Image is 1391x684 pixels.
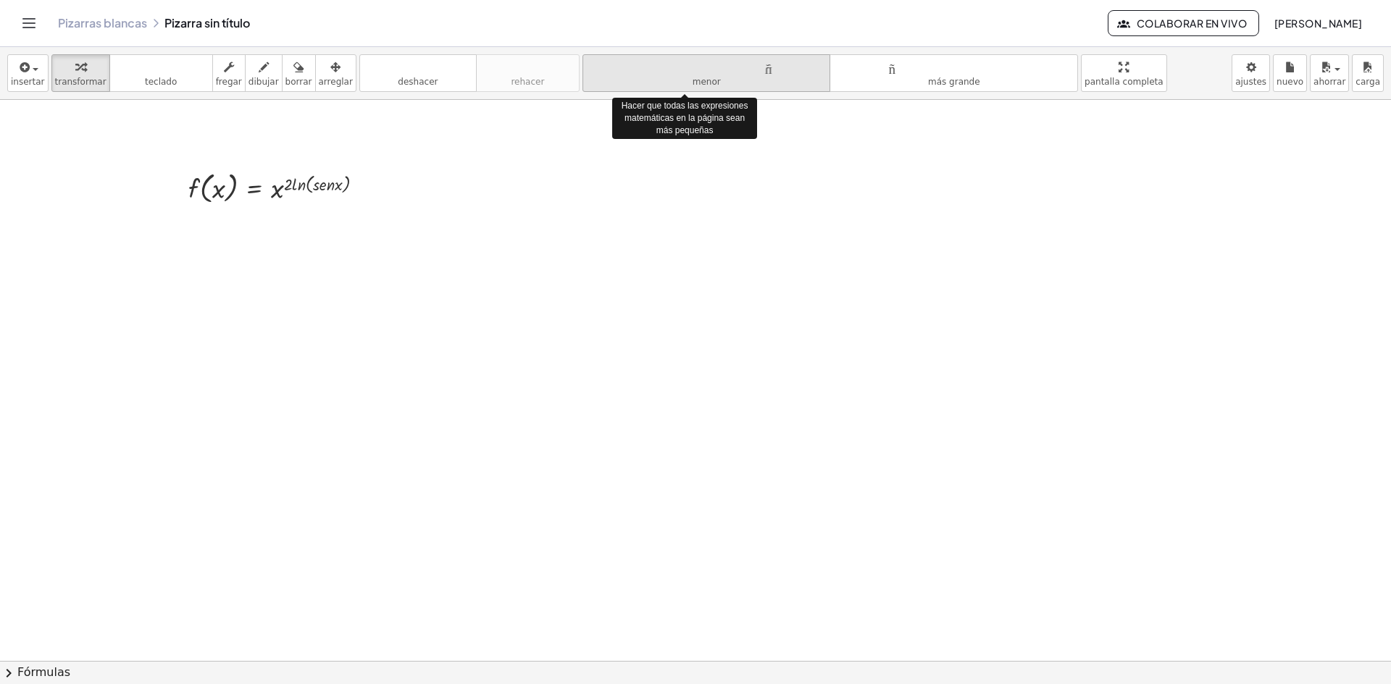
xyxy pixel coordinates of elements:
[17,665,70,679] font: Fórmulas
[1085,77,1164,87] font: pantalla completa
[1262,10,1374,36] button: [PERSON_NAME]
[1235,77,1266,87] font: ajustes
[1137,17,1247,30] font: Colaborar en vivo
[58,16,147,30] a: Pizarras blancas
[216,77,242,87] font: fregar
[1313,77,1345,87] font: ahorrar
[1081,54,1167,92] button: pantalla completa
[1108,10,1259,36] button: Colaborar en vivo
[480,60,576,74] font: rehacer
[212,54,246,92] button: fregar
[51,54,110,92] button: transformar
[830,54,1078,92] button: tamaño_del_formatomás grande
[245,54,283,92] button: dibujar
[1310,54,1349,92] button: ahorrar
[7,54,49,92] button: insertar
[1352,54,1384,92] button: carga
[622,101,748,135] font: Hacer que todas las expresiones matemáticas en la página sean más pequeñas
[1277,77,1303,87] font: nuevo
[248,77,279,87] font: dibujar
[476,54,580,92] button: rehacerrehacer
[113,60,209,74] font: teclado
[285,77,312,87] font: borrar
[398,77,438,87] font: deshacer
[109,54,213,92] button: tecladoteclado
[282,54,316,92] button: borrar
[511,77,544,87] font: rehacer
[1356,77,1380,87] font: carga
[363,60,473,74] font: deshacer
[1232,54,1270,92] button: ajustes
[145,77,177,87] font: teclado
[693,77,721,87] font: menor
[11,77,45,87] font: insertar
[1273,54,1307,92] button: nuevo
[359,54,477,92] button: deshacerdeshacer
[586,60,827,74] font: tamaño_del_formato
[55,77,106,87] font: transformar
[319,77,353,87] font: arreglar
[1274,17,1362,30] font: [PERSON_NAME]
[17,12,41,35] button: Cambiar navegación
[833,60,1074,74] font: tamaño_del_formato
[58,15,147,30] font: Pizarras blancas
[928,77,980,87] font: más grande
[315,54,356,92] button: arreglar
[582,54,831,92] button: tamaño_del_formatomenor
